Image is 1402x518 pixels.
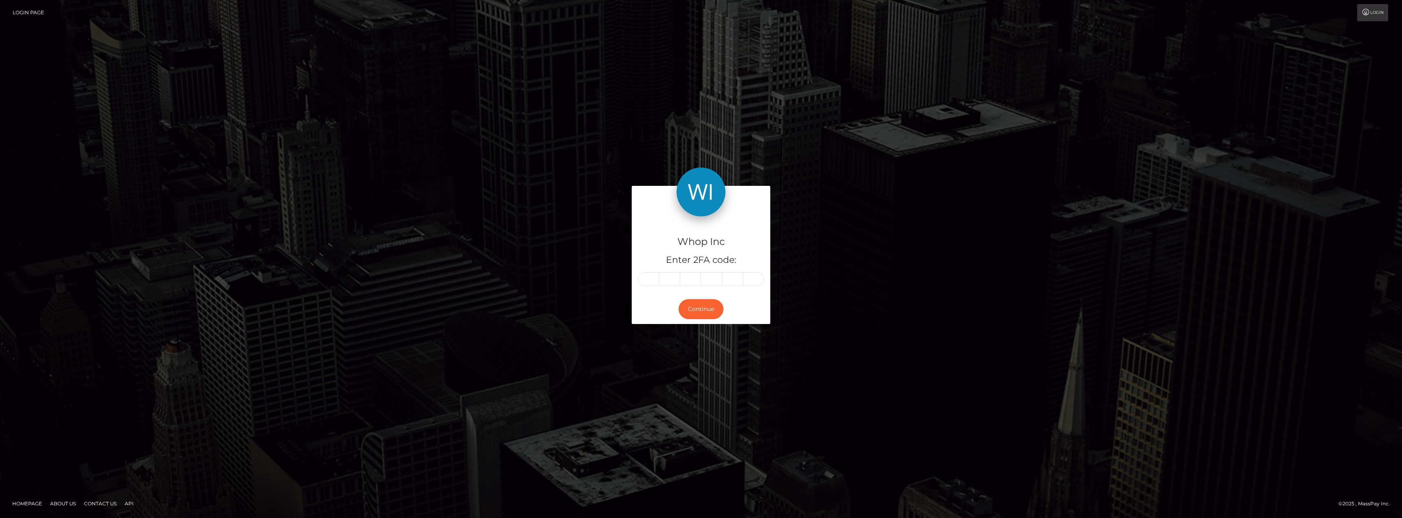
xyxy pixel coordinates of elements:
a: Homepage [9,497,45,510]
button: Continue [679,299,723,319]
h5: Enter 2FA code: [638,254,764,267]
a: Login [1357,4,1388,21]
a: Login Page [13,4,44,21]
a: About Us [47,497,79,510]
div: © 2025 , MassPay Inc. [1338,499,1396,508]
img: Whop Inc [677,168,725,216]
h4: Whop Inc [638,235,764,249]
a: Contact Us [81,497,120,510]
a: API [121,497,137,510]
